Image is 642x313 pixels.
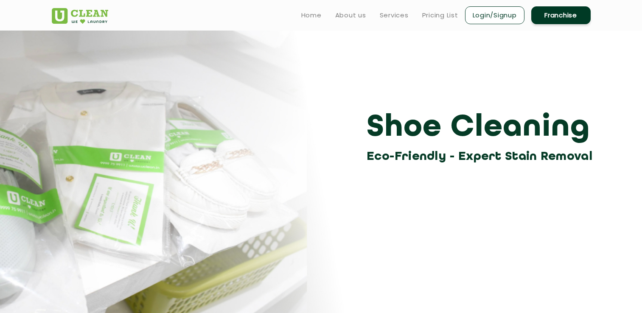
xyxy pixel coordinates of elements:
h3: Shoe Cleaning [367,109,597,147]
a: Franchise [531,6,591,24]
a: Login/Signup [465,6,524,24]
a: Home [301,10,322,20]
h3: Eco-Friendly - Expert Stain Removal [367,147,597,166]
img: UClean Laundry and Dry Cleaning [52,8,108,24]
a: Services [380,10,409,20]
a: About us [335,10,366,20]
a: Pricing List [422,10,458,20]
